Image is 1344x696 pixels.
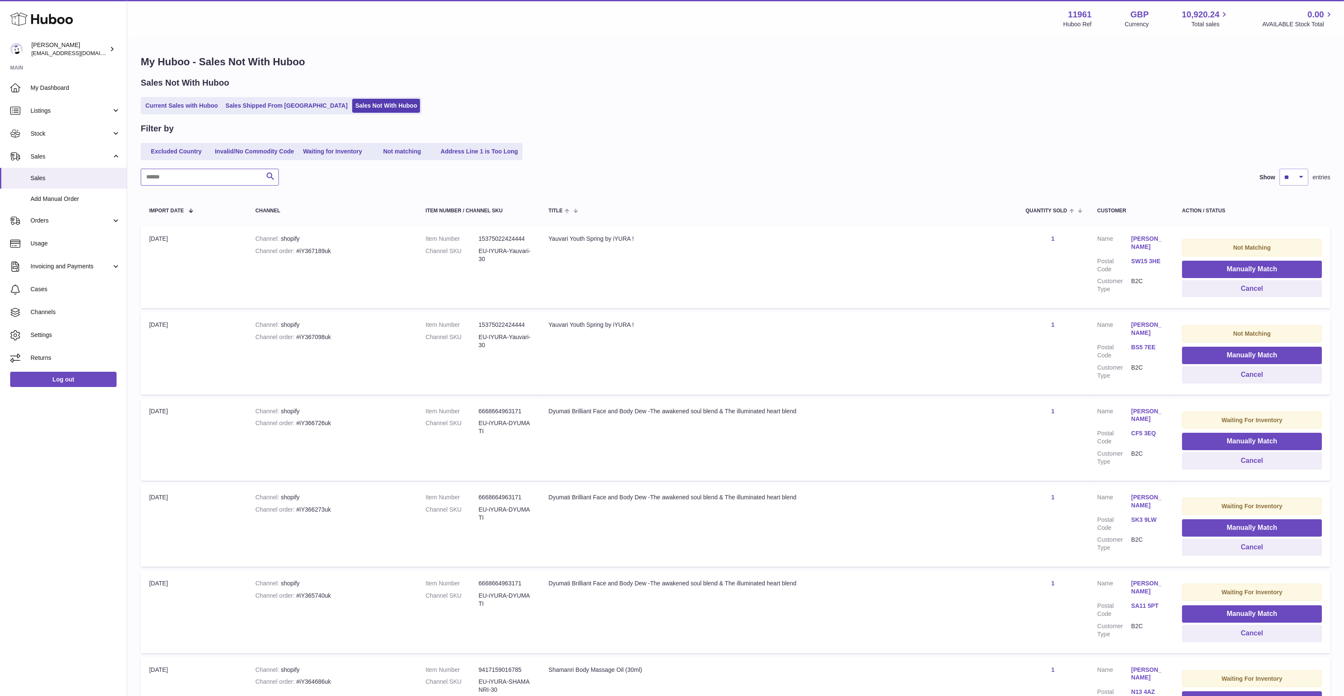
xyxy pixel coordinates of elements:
[1131,429,1165,437] a: CF5 3EQ
[1068,9,1092,20] strong: 11961
[31,195,120,203] span: Add Manual Order
[426,321,479,329] dt: Item Number
[1097,622,1131,638] dt: Customer Type
[479,247,531,263] dd: EU-IYURA-Yauvari-30
[256,408,281,415] strong: Channel
[256,592,409,600] div: #iY365740uk
[426,419,479,435] dt: Channel SKU
[426,678,479,694] dt: Channel SKU
[256,666,281,673] strong: Channel
[256,407,409,415] div: shopify
[1097,666,1131,684] dt: Name
[256,321,409,329] div: shopify
[1182,625,1322,642] button: Cancel
[141,77,229,89] h2: Sales Not With Huboo
[256,579,409,587] div: shopify
[212,145,297,159] a: Invalid/No Commodity Code
[1222,417,1282,423] strong: Waiting For Inventory
[1131,516,1165,524] a: SK3 9LW
[1262,9,1334,28] a: 0.00 AVAILABLE Stock Total
[1131,536,1165,552] dd: B2C
[426,506,479,522] dt: Channel SKU
[1097,429,1131,445] dt: Postal Code
[1097,277,1131,293] dt: Customer Type
[1052,666,1055,673] a: 1
[1097,516,1131,532] dt: Postal Code
[31,174,120,182] span: Sales
[1182,366,1322,384] button: Cancel
[426,333,479,349] dt: Channel SKU
[31,50,125,56] span: [EMAIL_ADDRESS][DOMAIN_NAME]
[426,592,479,608] dt: Channel SKU
[1260,173,1275,181] label: Show
[31,262,111,270] span: Invoicing and Payments
[1182,208,1322,214] div: Action / Status
[10,43,23,56] img: internalAdmin-11961@internal.huboo.com
[256,208,409,214] div: Channel
[479,666,531,674] dd: 9417159016785
[1097,364,1131,380] dt: Customer Type
[1052,408,1055,415] a: 1
[1182,452,1322,470] button: Cancel
[548,666,1009,674] div: Shamanri Body Massage Oil (30ml)
[1063,20,1092,28] div: Huboo Ref
[368,145,436,159] a: Not matching
[1097,450,1131,466] dt: Customer Type
[548,493,1009,501] div: Dyumati Brilliant Face and Body Dew -The awakened soul blend & The illuminated heart blend
[1131,364,1165,380] dd: B2C
[1131,579,1165,596] a: [PERSON_NAME]
[1097,602,1131,618] dt: Postal Code
[1130,9,1149,20] strong: GBP
[141,485,247,567] td: [DATE]
[256,592,297,599] strong: Channel order
[1097,321,1131,339] dt: Name
[31,285,120,293] span: Cases
[31,84,120,92] span: My Dashboard
[426,493,479,501] dt: Item Number
[1131,688,1165,696] a: N13 4AZ
[1097,579,1131,598] dt: Name
[1097,407,1131,426] dt: Name
[141,55,1330,69] h1: My Huboo - Sales Not With Huboo
[1222,503,1282,509] strong: Waiting For Inventory
[256,494,281,501] strong: Channel
[1125,20,1149,28] div: Currency
[256,506,409,514] div: #iY366273uk
[548,208,562,214] span: Title
[1182,280,1322,298] button: Cancel
[149,208,184,214] span: Import date
[31,107,111,115] span: Listings
[479,678,531,694] dd: EU-iYURA-SHAMANRI-30
[141,312,247,394] td: [DATE]
[1052,321,1055,328] a: 1
[142,145,210,159] a: Excluded Country
[479,419,531,435] dd: EU-iYURA-DYUMATI
[1222,589,1282,596] strong: Waiting For Inventory
[1097,343,1131,359] dt: Postal Code
[256,333,409,341] div: #iY367098uk
[1182,9,1219,20] span: 10,920.24
[1052,494,1055,501] a: 1
[479,506,531,522] dd: EU-iYURA-DYUMATI
[1052,235,1055,242] a: 1
[256,420,297,426] strong: Channel order
[31,239,120,248] span: Usage
[1131,450,1165,466] dd: B2C
[1182,605,1322,623] button: Manually Match
[1313,173,1330,181] span: entries
[1182,9,1229,28] a: 10,920.24 Total sales
[352,99,420,113] a: Sales Not With Huboo
[1026,208,1067,214] span: Quantity Sold
[1131,493,1165,509] a: [PERSON_NAME]
[256,678,409,686] div: #iY364686uk
[1131,321,1165,337] a: [PERSON_NAME]
[1191,20,1229,28] span: Total sales
[1182,347,1322,364] button: Manually Match
[426,235,479,243] dt: Item Number
[479,592,531,608] dd: EU-iYURA-DYUMATI
[1097,536,1131,552] dt: Customer Type
[548,579,1009,587] div: Dyumati Brilliant Face and Body Dew -The awakened soul blend & The illuminated heart blend
[1182,261,1322,278] button: Manually Match
[31,153,111,161] span: Sales
[256,247,409,255] div: #iY367189uk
